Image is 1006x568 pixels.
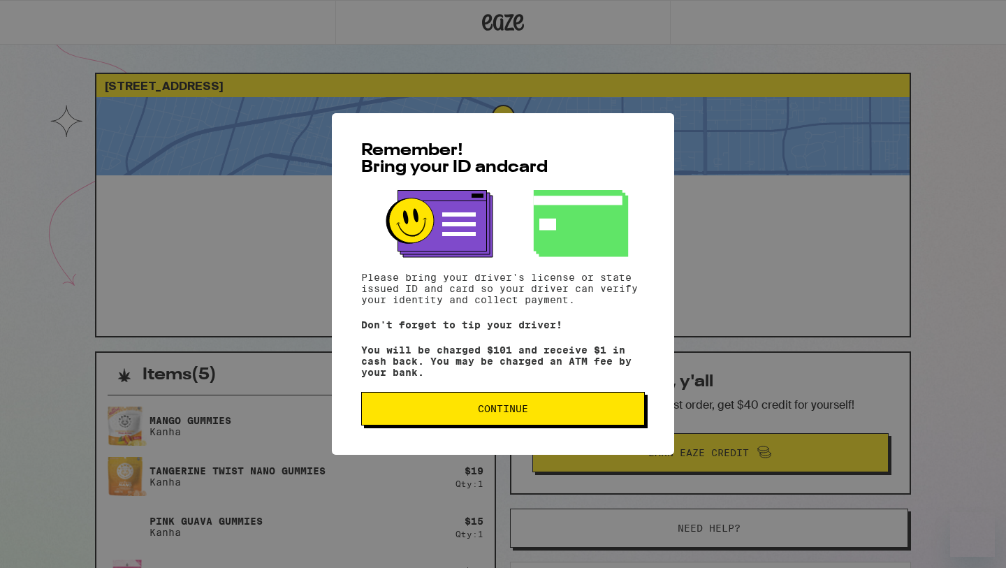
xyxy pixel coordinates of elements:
span: Continue [478,404,528,414]
p: Don't forget to tip your driver! [361,319,645,330]
p: You will be charged $101 and receive $1 in cash back. You may be charged an ATM fee by your bank. [361,344,645,378]
span: Remember! Bring your ID and card [361,143,548,176]
button: Continue [361,392,645,425]
p: Please bring your driver's license or state issued ID and card so your driver can verify your ide... [361,272,645,305]
iframe: Button to launch messaging window [950,512,995,557]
